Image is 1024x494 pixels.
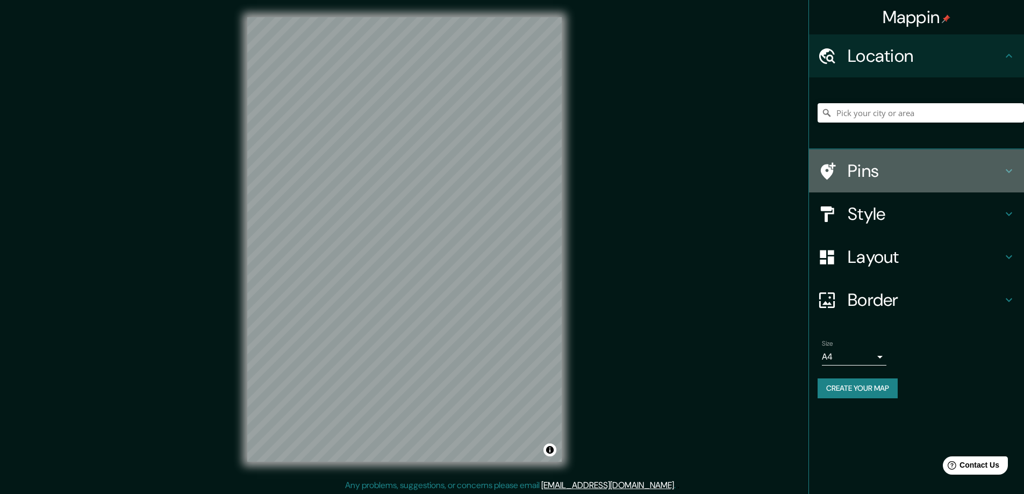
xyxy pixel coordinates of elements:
[543,443,556,456] button: Toggle attribution
[848,246,1002,268] h4: Layout
[809,149,1024,192] div: Pins
[818,103,1024,123] input: Pick your city or area
[809,235,1024,278] div: Layout
[848,289,1002,311] h4: Border
[822,348,886,366] div: A4
[809,34,1024,77] div: Location
[942,15,950,23] img: pin-icon.png
[809,192,1024,235] div: Style
[818,378,898,398] button: Create your map
[809,278,1024,321] div: Border
[848,160,1002,182] h4: Pins
[676,479,677,492] div: .
[247,17,562,462] canvas: Map
[541,479,674,491] a: [EMAIL_ADDRESS][DOMAIN_NAME]
[883,6,951,28] h4: Mappin
[928,452,1012,482] iframe: Help widget launcher
[822,339,833,348] label: Size
[848,45,1002,67] h4: Location
[677,479,679,492] div: .
[345,479,676,492] p: Any problems, suggestions, or concerns please email .
[848,203,1002,225] h4: Style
